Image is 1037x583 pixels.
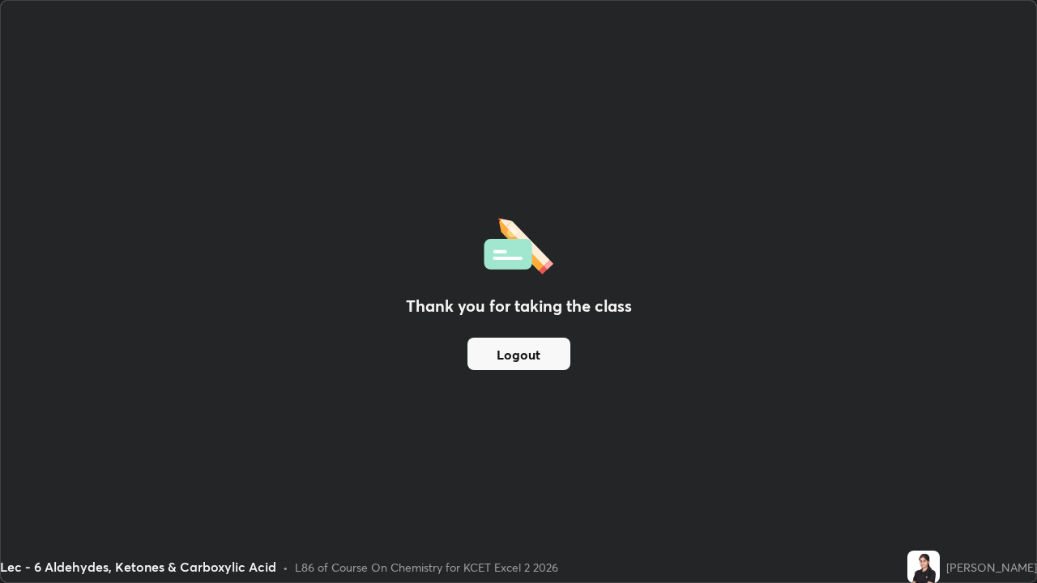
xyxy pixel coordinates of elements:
div: • [283,559,288,576]
img: offlineFeedback.1438e8b3.svg [484,213,553,274]
div: L86 of Course On Chemistry for KCET Excel 2 2026 [295,559,558,576]
img: a09c0489f3cb4ecea2591bcfa301ed58.jpg [907,551,940,583]
div: [PERSON_NAME] [946,559,1037,576]
h2: Thank you for taking the class [406,294,632,318]
button: Logout [467,338,570,370]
